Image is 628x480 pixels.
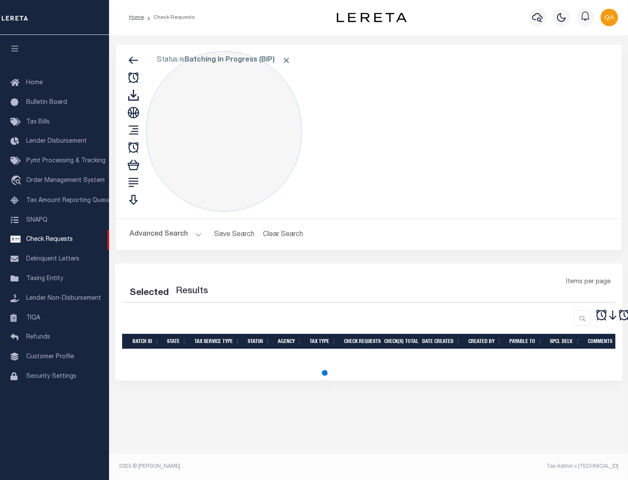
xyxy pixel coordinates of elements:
[26,276,63,282] span: Taxing Entity
[130,286,169,300] div: Selected
[259,226,307,243] button: Clear Search
[144,14,195,21] li: Check Requests
[341,334,381,349] th: Check Requests
[26,158,106,164] span: Pymt Processing & Tracking
[419,334,465,349] th: Date Created
[465,334,506,349] th: Created By
[274,334,306,349] th: Agency
[244,334,274,349] th: Status
[209,226,259,243] button: Save Search
[584,334,624,349] th: Comments
[164,334,191,349] th: State
[130,226,202,243] button: Advanced Search
[191,334,244,349] th: Tax Service Type
[546,334,584,349] th: Spcl Delv.
[26,374,76,380] span: Security Settings
[26,178,105,184] span: Order Management System
[26,217,48,223] span: SNAPQ
[26,315,40,321] span: TIQA
[26,119,50,125] span: Tax Bills
[26,237,73,243] span: Check Requests
[26,334,50,340] span: Refunds
[566,278,611,287] span: Items per page
[26,80,43,86] span: Home
[506,334,546,349] th: Payable To
[146,51,302,212] div: Click to Edit
[129,15,144,20] a: Home
[381,334,419,349] th: Check(s) Total
[601,9,618,26] img: svg+xml;base64,PHN2ZyB4bWxucz0iaHR0cDovL3d3dy53My5vcmcvMjAwMC9zdmciIHBvaW50ZXItZXZlbnRzPSJub25lIi...
[26,256,79,262] span: Delinquent Letters
[10,175,24,187] i: travel_explore
[176,285,208,298] label: Results
[282,56,291,65] span: Click to Remove
[337,13,406,22] img: logo-dark.svg
[26,99,67,106] span: Bulletin Board
[129,334,164,349] th: Batch Id
[184,57,291,64] b: Batching In Progress (BIP)
[26,198,111,204] span: Tax Amount Reporting Queue
[113,463,369,470] div: 2025 © [PERSON_NAME].
[306,334,341,349] th: Tax Type
[26,354,74,360] span: Customer Profile
[26,295,101,302] span: Lender Non-Disbursement
[375,463,618,470] div: Tax Admin v.[TECHNICAL_ID]
[26,138,87,144] span: Lender Disbursement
